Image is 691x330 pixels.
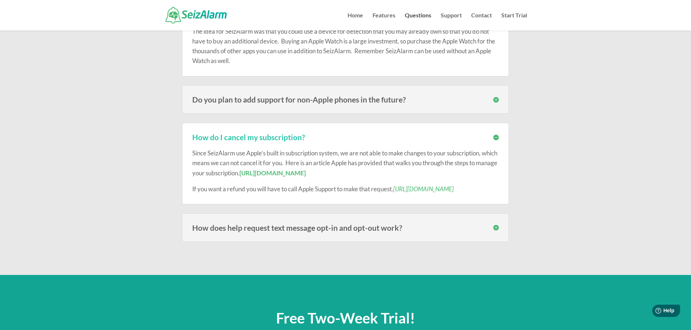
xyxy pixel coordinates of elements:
a: Features [373,13,395,30]
p: Since SeizAlarm use Apple’s built in subscription system, we are not able to make changes to your... [192,148,499,184]
div: The idea for SeizAlarm was that you could use a device for detection that you may already own so ... [192,19,499,66]
a: Support [441,13,462,30]
a: [URL][DOMAIN_NAME] [239,169,306,177]
a: Start Trial [501,13,527,30]
span: Free Two-Week Trial! [276,309,415,327]
p: If you want a refund you will have to call Apple Support to make that request. [192,184,499,194]
img: SeizAlarm [165,7,227,23]
a: Contact [471,13,492,30]
iframe: Help widget launcher [626,302,683,322]
a: Questions [405,13,431,30]
h3: How do I cancel my subscription? [192,133,499,141]
a: Home [347,13,363,30]
h3: Do you plan to add support for non-Apple phones in the future? [192,96,499,103]
a: [URL][DOMAIN_NAME] [393,185,454,193]
h3: How does help request text message opt-in and opt-out work? [192,224,499,231]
